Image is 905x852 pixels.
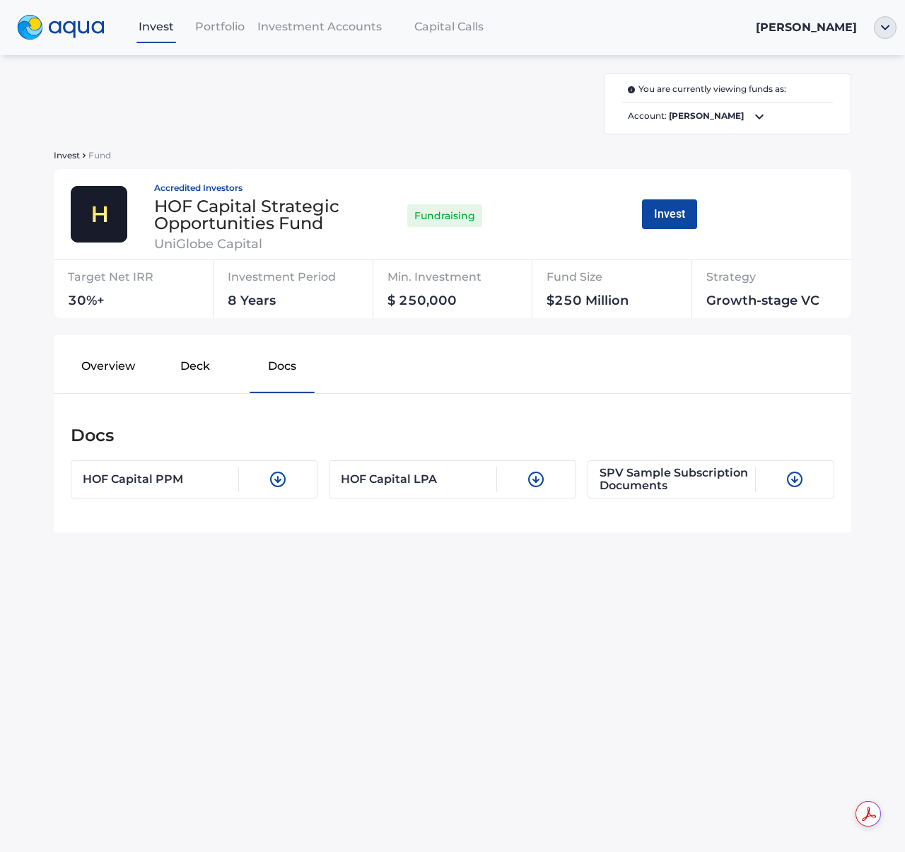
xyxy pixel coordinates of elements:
[407,201,482,230] div: Fundraising
[874,16,897,39] img: ellipse
[68,266,213,294] div: Target Net IRR
[628,83,786,96] span: You are currently viewing funds as:
[8,11,124,44] a: logo
[628,86,638,93] img: i.svg
[71,422,834,449] div: Docs
[706,294,863,313] div: Growth-stage VC
[257,20,382,33] span: Investment Accounts
[622,108,833,125] span: Account:
[238,346,325,392] button: Docs
[71,186,127,243] img: thamesville
[83,153,86,158] img: sidearrow
[547,266,703,294] div: Fund Size
[83,467,239,492] div: HOF Capital PPM
[154,238,345,250] div: UniGlobe Capital
[269,471,286,488] img: download
[65,346,152,392] button: Overview
[17,15,105,40] img: logo
[547,294,703,313] div: $250 Million
[154,198,345,232] div: HOF Capital Strategic Opportunities Fund
[706,266,863,294] div: Strategy
[154,184,345,192] div: Accredited Investors
[195,20,245,33] span: Portfolio
[341,467,497,492] div: HOF Capital LPA
[188,12,252,41] a: Portfolio
[414,20,484,33] span: Capital Calls
[252,12,387,41] a: Investment Accounts
[756,21,857,34] span: [PERSON_NAME]
[387,12,510,41] a: Capital Calls
[54,150,80,161] span: Invest
[152,346,239,392] button: Deck
[642,199,697,229] button: Invest
[68,294,213,313] div: 30%+
[387,294,544,313] div: $ 250,000
[387,266,544,294] div: Min. Investment
[228,294,384,313] div: 8 Years
[669,110,744,121] b: [PERSON_NAME]
[124,12,188,41] a: Invest
[86,148,111,161] a: Fund
[88,150,111,161] span: Fund
[527,471,544,488] img: download
[228,266,384,294] div: Investment Period
[139,20,174,33] span: Invest
[600,467,756,492] div: SPV Sample Subscription Documents
[786,471,803,488] img: download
